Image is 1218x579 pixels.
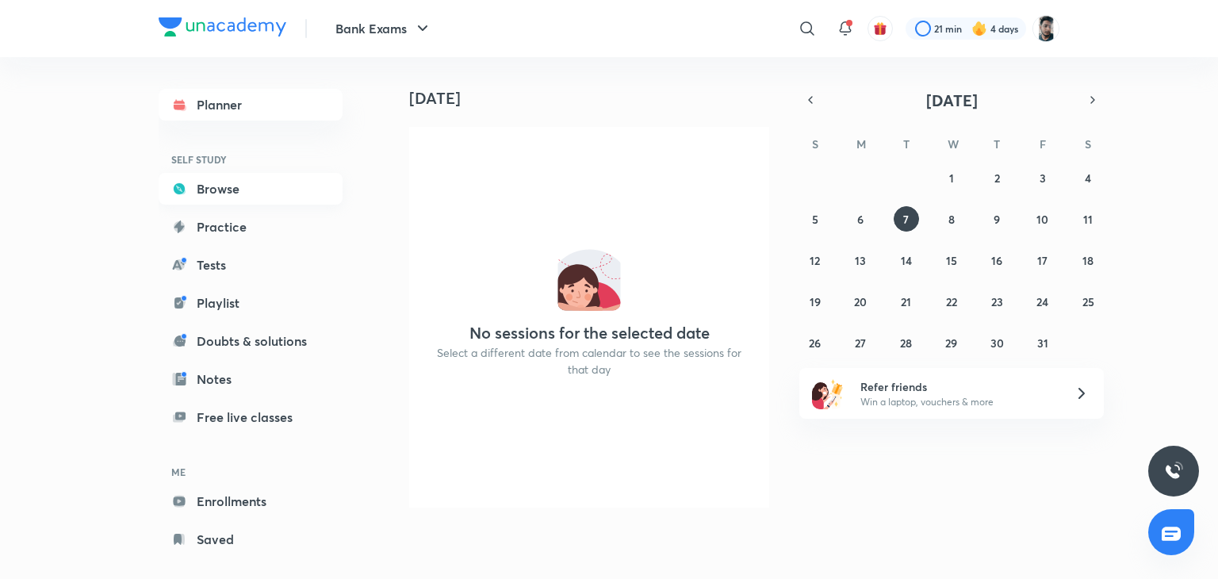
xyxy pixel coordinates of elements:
button: October 29, 2025 [939,330,964,355]
abbr: October 14, 2025 [901,253,912,268]
a: Planner [159,89,343,121]
abbr: October 22, 2025 [946,294,957,309]
button: October 14, 2025 [894,247,919,273]
abbr: October 4, 2025 [1085,171,1091,186]
a: Enrollments [159,485,343,517]
button: October 4, 2025 [1075,165,1101,190]
abbr: October 27, 2025 [855,336,866,351]
abbr: October 8, 2025 [948,212,955,227]
button: October 1, 2025 [939,165,964,190]
h6: SELF STUDY [159,146,343,173]
img: Snehasish Das [1032,15,1059,42]
button: October 31, 2025 [1030,330,1055,355]
a: Playlist [159,287,343,319]
button: October 22, 2025 [939,289,964,314]
a: Company Logo [159,17,286,40]
h6: ME [159,458,343,485]
button: October 25, 2025 [1075,289,1101,314]
abbr: October 26, 2025 [809,336,821,351]
button: October 6, 2025 [848,206,873,232]
img: referral [812,378,844,409]
abbr: Saturday [1085,136,1091,151]
abbr: October 18, 2025 [1082,253,1094,268]
button: October 12, 2025 [802,247,828,273]
abbr: October 31, 2025 [1037,336,1048,351]
abbr: October 3, 2025 [1040,171,1046,186]
button: October 9, 2025 [984,206,1009,232]
button: October 18, 2025 [1075,247,1101,273]
button: October 15, 2025 [939,247,964,273]
button: October 19, 2025 [802,289,828,314]
img: Company Logo [159,17,286,36]
a: Saved [159,523,343,555]
abbr: October 21, 2025 [901,294,911,309]
button: October 2, 2025 [984,165,1009,190]
img: streak [971,21,987,36]
h6: Refer friends [860,378,1055,395]
button: October 3, 2025 [1030,165,1055,190]
button: October 27, 2025 [848,330,873,355]
button: October 11, 2025 [1075,206,1101,232]
button: October 13, 2025 [848,247,873,273]
abbr: October 5, 2025 [812,212,818,227]
button: October 26, 2025 [802,330,828,355]
button: [DATE] [822,89,1082,111]
abbr: October 10, 2025 [1036,212,1048,227]
abbr: October 2, 2025 [994,171,1000,186]
abbr: October 23, 2025 [991,294,1003,309]
button: October 5, 2025 [802,206,828,232]
a: Notes [159,363,343,395]
abbr: October 17, 2025 [1037,253,1048,268]
a: Free live classes [159,401,343,433]
abbr: Thursday [994,136,1000,151]
button: October 24, 2025 [1030,289,1055,314]
abbr: October 15, 2025 [946,253,957,268]
button: October 23, 2025 [984,289,1009,314]
abbr: October 25, 2025 [1082,294,1094,309]
h4: [DATE] [409,89,782,108]
abbr: October 29, 2025 [945,336,957,351]
abbr: October 6, 2025 [857,212,864,227]
abbr: Tuesday [903,136,910,151]
a: Practice [159,211,343,243]
button: October 7, 2025 [894,206,919,232]
button: Bank Exams [326,13,442,44]
span: [DATE] [926,90,978,111]
h4: No sessions for the selected date [469,324,710,343]
button: October 16, 2025 [984,247,1009,273]
a: Doubts & solutions [159,325,343,357]
abbr: October 19, 2025 [810,294,821,309]
button: avatar [868,16,893,41]
p: Win a laptop, vouchers & more [860,395,1055,409]
button: October 17, 2025 [1030,247,1055,273]
img: ttu [1164,462,1183,481]
abbr: Sunday [812,136,818,151]
abbr: Wednesday [948,136,959,151]
a: Browse [159,173,343,205]
abbr: October 30, 2025 [990,336,1004,351]
abbr: October 7, 2025 [903,212,909,227]
img: No events [557,247,621,311]
abbr: October 12, 2025 [810,253,820,268]
abbr: Monday [856,136,866,151]
abbr: October 11, 2025 [1083,212,1093,227]
button: October 30, 2025 [984,330,1009,355]
button: October 21, 2025 [894,289,919,314]
abbr: October 20, 2025 [854,294,867,309]
abbr: October 28, 2025 [900,336,912,351]
a: Tests [159,249,343,281]
abbr: Friday [1040,136,1046,151]
abbr: October 9, 2025 [994,212,1000,227]
button: October 28, 2025 [894,330,919,355]
abbr: October 16, 2025 [991,253,1002,268]
img: avatar [873,21,887,36]
button: October 8, 2025 [939,206,964,232]
p: Select a different date from calendar to see the sessions for that day [428,344,750,378]
abbr: October 13, 2025 [855,253,866,268]
button: October 20, 2025 [848,289,873,314]
button: October 10, 2025 [1030,206,1055,232]
abbr: October 24, 2025 [1036,294,1048,309]
abbr: October 1, 2025 [949,171,954,186]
